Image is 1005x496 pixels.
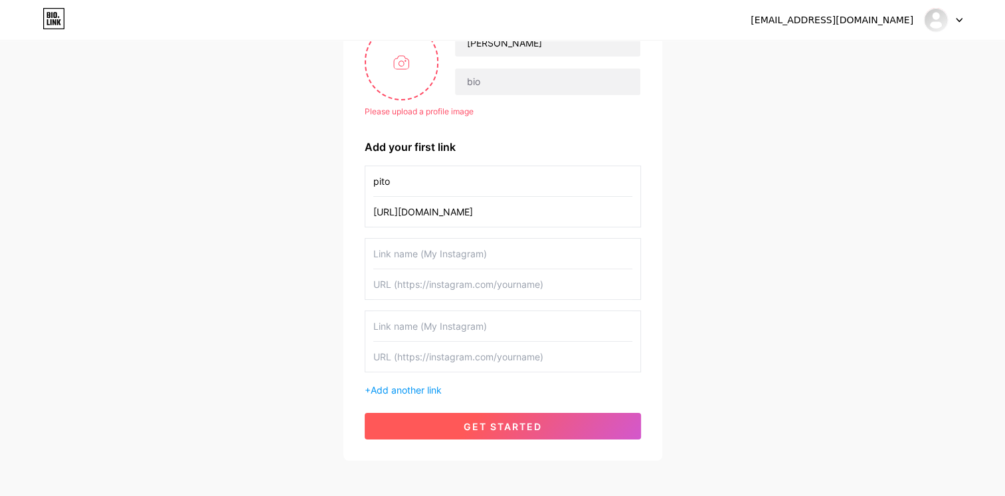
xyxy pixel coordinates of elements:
[365,413,641,439] button: get started
[371,384,442,396] span: Add another link
[365,139,641,155] div: Add your first link
[373,166,632,196] input: Link name (My Instagram)
[455,30,640,57] input: Your name
[373,342,632,372] input: URL (https://instagram.com/yourname)
[373,197,632,227] input: URL (https://instagram.com/yourname)
[464,421,542,432] span: get started
[373,269,632,299] input: URL (https://instagram.com/yourname)
[455,68,640,95] input: bio
[365,383,641,397] div: +
[365,106,641,118] div: Please upload a profile image
[923,7,949,33] img: Pi Tô
[373,239,632,269] input: Link name (My Instagram)
[751,13,913,27] div: [EMAIL_ADDRESS][DOMAIN_NAME]
[373,311,632,341] input: Link name (My Instagram)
